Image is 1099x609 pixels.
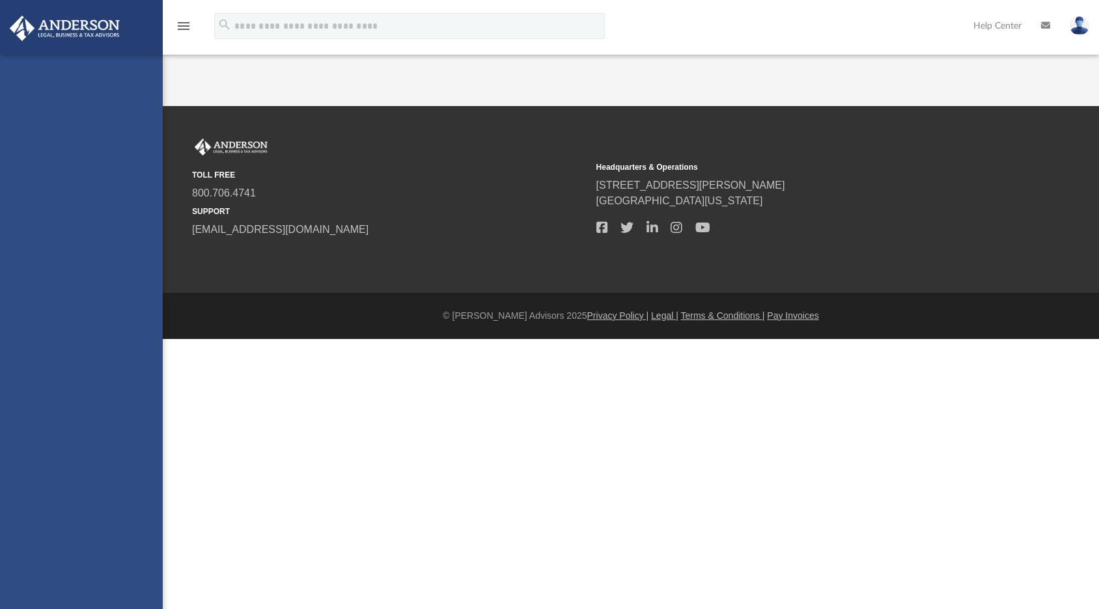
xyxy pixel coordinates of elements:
[192,187,256,198] a: 800.706.4741
[587,310,649,321] a: Privacy Policy |
[6,16,124,41] img: Anderson Advisors Platinum Portal
[176,18,191,34] i: menu
[651,310,678,321] a: Legal |
[596,180,785,191] a: [STREET_ADDRESS][PERSON_NAME]
[192,224,369,235] a: [EMAIL_ADDRESS][DOMAIN_NAME]
[176,25,191,34] a: menu
[767,310,818,321] a: Pay Invoices
[192,206,587,217] small: SUPPORT
[596,161,992,173] small: Headquarters & Operations
[217,18,232,32] i: search
[163,309,1099,323] div: © [PERSON_NAME] Advisors 2025
[192,169,587,181] small: TOLL FREE
[192,139,270,156] img: Anderson Advisors Platinum Portal
[681,310,765,321] a: Terms & Conditions |
[1070,16,1089,35] img: User Pic
[596,195,763,206] a: [GEOGRAPHIC_DATA][US_STATE]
